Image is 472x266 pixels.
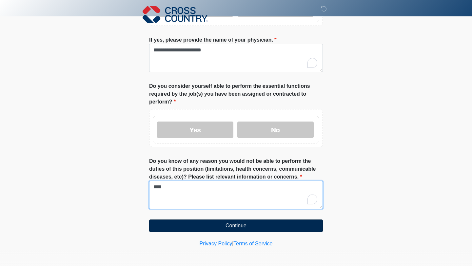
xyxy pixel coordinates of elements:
[157,122,233,138] label: Yes
[149,181,323,209] textarea: To enrich screen reader interactions, please activate Accessibility in Grammarly extension settings
[149,82,323,106] label: Do you consider yourself able to perform the essential functions required by the job(s) you have ...
[143,5,207,24] img: Cross Country Logo
[233,241,272,246] a: Terms of Service
[149,157,323,181] label: Do you know of any reason you would not be able to perform the duties of this position (limitatio...
[149,36,277,44] label: If yes, please provide the name of your physician.
[200,241,232,246] a: Privacy Policy
[237,122,314,138] label: No
[149,219,323,232] button: Continue
[149,44,323,72] textarea: To enrich screen reader interactions, please activate Accessibility in Grammarly extension settings
[232,241,233,246] a: |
